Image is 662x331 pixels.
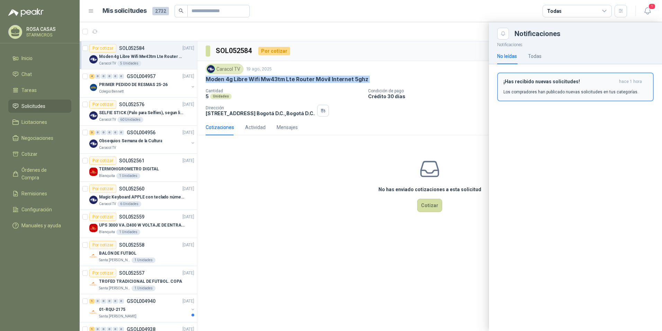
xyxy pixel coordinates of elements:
a: Configuración [8,203,71,216]
button: ¡Has recibido nuevas solicitudes!hace 1 hora Los compradores han publicado nuevas solicitudes en ... [497,73,654,101]
span: search [179,8,184,13]
a: Solicitudes [8,100,71,113]
span: Chat [21,70,32,78]
span: Manuales y ayuda [21,222,61,229]
span: Inicio [21,54,33,62]
div: Todas [547,7,562,15]
h1: Mis solicitudes [102,6,147,16]
span: Remisiones [21,190,47,197]
img: Logo peakr [8,8,44,17]
a: Negociaciones [8,131,71,145]
a: Inicio [8,52,71,65]
a: Licitaciones [8,116,71,129]
span: Negociaciones [21,134,53,142]
h3: ¡Has recibido nuevas solicitudes! [503,79,616,85]
span: 2732 [152,7,169,15]
span: Órdenes de Compra [21,166,65,181]
span: 1 [648,3,656,10]
a: Órdenes de Compra [8,163,71,184]
p: Notificaciones [489,40,662,48]
p: STARMICROS [26,33,70,37]
span: Solicitudes [21,102,45,110]
button: Close [497,28,509,40]
div: No leídas [497,52,517,60]
span: Configuración [21,206,52,213]
a: Cotizar [8,147,71,161]
span: Tareas [21,86,37,94]
span: hace 1 hora [619,79,642,85]
span: Licitaciones [21,118,47,126]
a: Tareas [8,84,71,97]
a: Manuales y ayuda [8,219,71,232]
a: Chat [8,68,71,81]
p: ROSA CASAS [26,27,70,32]
div: Notificaciones [515,30,654,37]
p: Los compradores han publicado nuevas solicitudes en tus categorías. [503,89,638,95]
div: Todas [528,52,542,60]
button: 1 [641,5,654,17]
span: Cotizar [21,150,37,158]
a: Remisiones [8,187,71,200]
